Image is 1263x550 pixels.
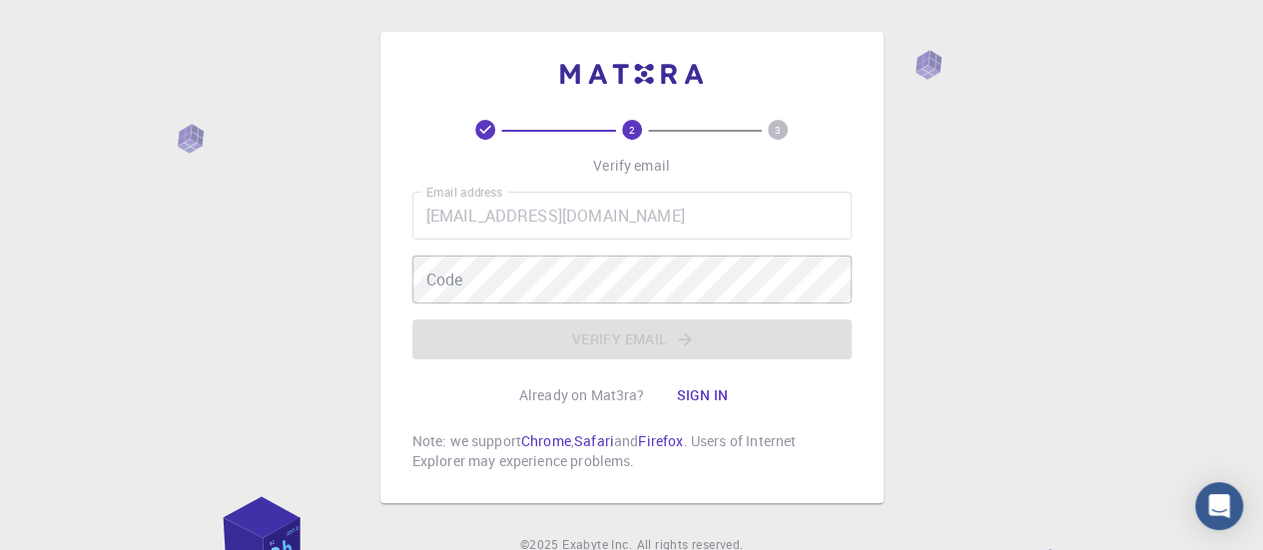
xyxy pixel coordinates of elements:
p: Note: we support , and . Users of Internet Explorer may experience problems. [412,431,852,471]
text: 2 [629,123,635,137]
a: Safari [574,431,614,450]
a: Firefox [638,431,683,450]
text: 3 [775,123,781,137]
a: Chrome [521,431,571,450]
p: Already on Mat3ra? [519,385,645,405]
div: Open Intercom Messenger [1195,482,1243,530]
button: Sign in [660,375,744,415]
p: Verify email [593,156,670,176]
label: Email address [426,184,502,201]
